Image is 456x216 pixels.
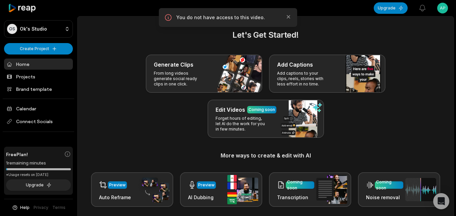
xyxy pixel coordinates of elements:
[277,71,329,87] p: Add captions to your clips, reels, stories with less effort in no time.
[4,103,73,114] a: Calendar
[86,151,446,159] h3: More ways to create & edit with AI
[154,61,193,69] h3: Generate Clips
[6,172,71,177] div: *Usage resets on [DATE]
[154,71,206,87] p: From long videos generate social ready clips in one click.
[99,194,131,201] h3: Auto Reframe
[4,115,73,128] span: Connect Socials
[227,175,258,204] img: ai_dubbing.png
[433,193,449,209] div: Open Intercom Messenger
[366,194,403,201] h3: Noise removal
[109,182,126,188] div: Preview
[86,29,446,41] h2: Let's Get Started!
[277,194,314,201] h3: Transcription
[287,179,313,191] div: Coming soon
[20,26,47,32] p: Ok's Studio
[20,205,30,211] span: Help
[52,205,65,211] a: Terms
[376,179,402,191] div: Coming soon
[374,2,408,14] button: Upgrade
[405,178,436,201] img: noise_removal.png
[7,24,17,34] div: OS
[248,107,275,113] div: Coming soon
[34,205,48,211] a: Privacy
[316,175,347,204] img: transcription.png
[4,43,73,55] button: Create Project
[188,194,216,201] h3: AI Dubbing
[6,179,71,191] button: Upgrade
[216,116,268,132] p: Forget hours of editing, let AI do the work for you in few minutes.
[277,61,313,69] h3: Add Captions
[12,205,30,211] button: Help
[138,177,169,203] img: auto_reframe.png
[6,160,71,167] div: 1 remaining minutes
[4,83,73,95] a: Brand template
[216,106,245,114] h3: Edit Videos
[198,182,215,188] div: Preview
[176,14,280,21] p: You do not have access to this video.
[4,59,73,70] a: Home
[4,71,73,82] a: Projects
[6,151,28,158] span: Free Plan!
